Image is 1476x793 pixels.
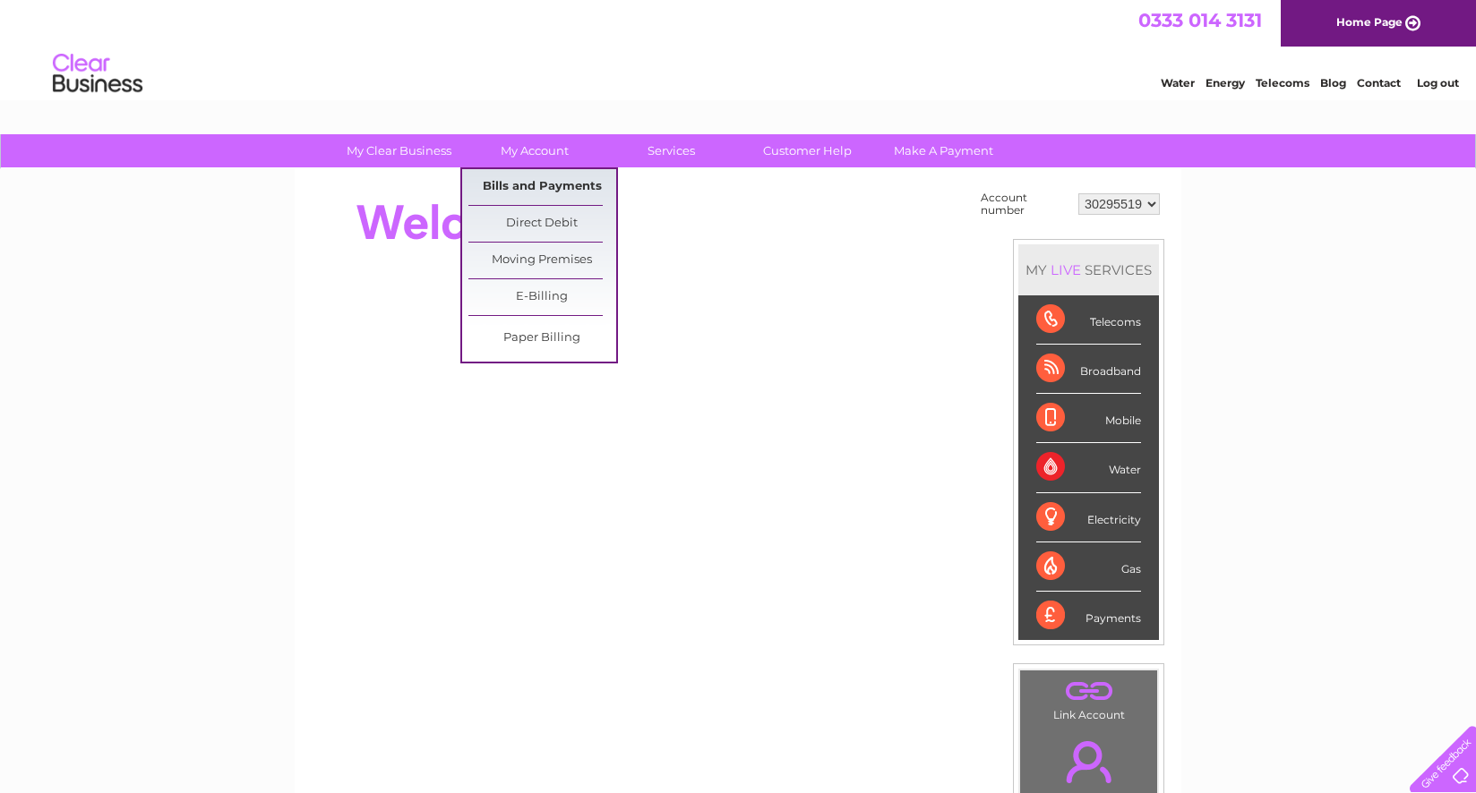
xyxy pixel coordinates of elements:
[1036,394,1141,443] div: Mobile
[1036,345,1141,394] div: Broadband
[468,206,616,242] a: Direct Debit
[1161,76,1195,90] a: Water
[1036,493,1141,542] div: Electricity
[1036,592,1141,640] div: Payments
[1256,76,1309,90] a: Telecoms
[976,187,1074,221] td: Account number
[1025,675,1153,706] a: .
[597,134,745,167] a: Services
[1025,730,1153,793] a: .
[1357,76,1401,90] a: Contact
[1047,261,1085,278] div: LIVE
[325,134,473,167] a: My Clear Business
[1036,542,1141,592] div: Gas
[1206,76,1245,90] a: Energy
[1417,76,1459,90] a: Log out
[316,10,1163,87] div: Clear Business is a trading name of Verastar Limited (registered in [GEOGRAPHIC_DATA] No. 3667643...
[1018,244,1159,295] div: MY SERVICES
[1138,9,1262,31] a: 0333 014 3131
[52,47,143,101] img: logo.png
[461,134,609,167] a: My Account
[468,243,616,278] a: Moving Premises
[1019,669,1158,726] td: Link Account
[734,134,881,167] a: Customer Help
[1036,295,1141,345] div: Telecoms
[1036,443,1141,492] div: Water
[1320,76,1346,90] a: Blog
[468,279,616,315] a: E-Billing
[468,169,616,205] a: Bills and Payments
[468,320,616,356] a: Paper Billing
[870,134,1017,167] a: Make A Payment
